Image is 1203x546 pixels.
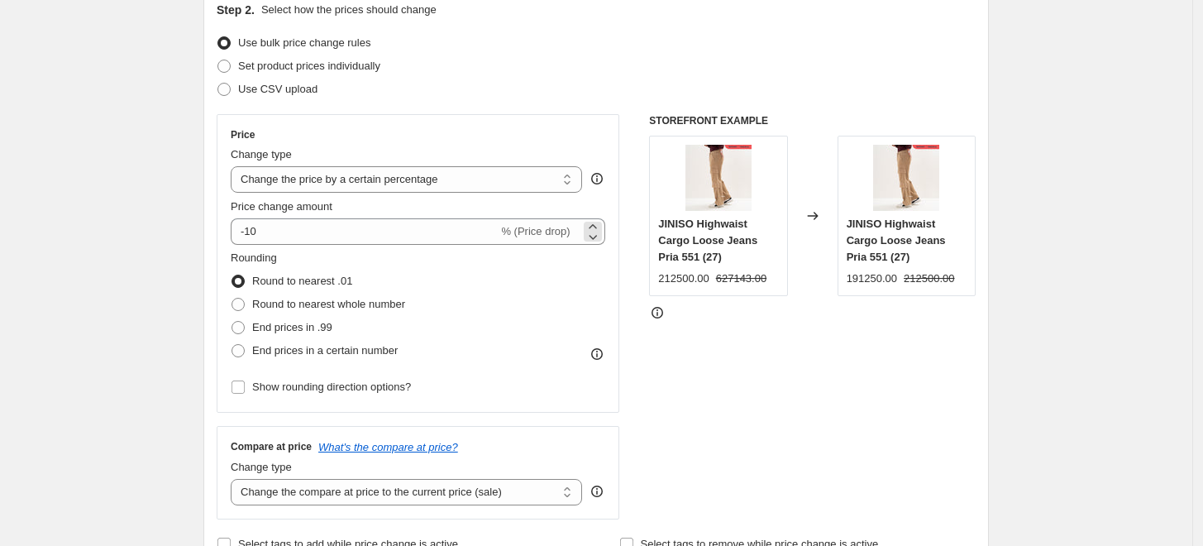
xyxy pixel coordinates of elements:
[231,440,312,453] h3: Compare at price
[318,441,458,453] button: What's the compare at price?
[231,148,292,160] span: Change type
[231,128,255,141] h3: Price
[231,200,332,213] span: Price change amount
[589,483,605,500] div: help
[649,114,976,127] h6: STOREFRONT EXAMPLE
[217,2,255,18] h2: Step 2.
[231,218,498,245] input: -15
[873,145,939,211] img: 551_PSYCHO_COVER_MALL_80x.jpg
[847,218,946,263] span: JINISO Highwaist Cargo Loose Jeans Pria 551 (27)
[238,36,370,49] span: Use bulk price change rules
[238,83,317,95] span: Use CSV upload
[589,170,605,187] div: help
[252,298,405,310] span: Round to nearest whole number
[252,275,352,287] span: Round to nearest .01
[261,2,437,18] p: Select how the prices should change
[231,251,277,264] span: Rounding
[658,271,709,287] div: 212500.00
[685,145,752,211] img: 551_PSYCHO_COVER_MALL_80x.jpg
[252,321,332,333] span: End prices in .99
[716,271,766,287] strike: 627143.00
[847,271,897,287] div: 191250.00
[904,271,954,287] strike: 212500.00
[252,381,411,393] span: Show rounding direction options?
[501,225,570,237] span: % (Price drop)
[252,344,398,357] span: End prices in a certain number
[231,461,292,473] span: Change type
[658,218,757,263] span: JINISO Highwaist Cargo Loose Jeans Pria 551 (27)
[238,60,380,72] span: Set product prices individually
